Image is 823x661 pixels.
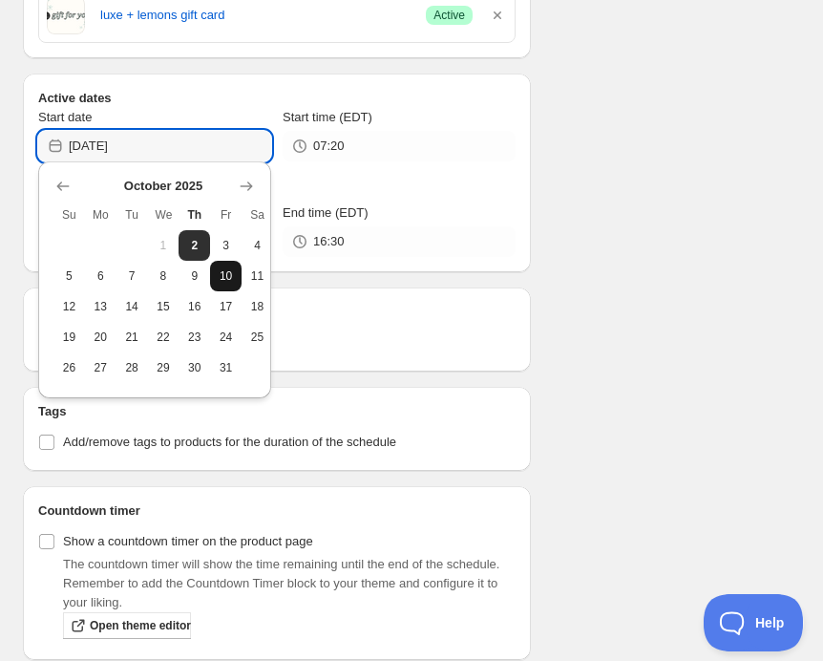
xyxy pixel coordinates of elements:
[124,360,140,375] span: 28
[210,322,242,352] button: Friday October 24 2025
[210,352,242,383] button: Friday October 31 2025
[63,435,396,449] span: Add/remove tags to products for the duration of the schedule
[85,291,116,322] button: Monday October 13 2025
[53,352,85,383] button: Sunday October 26 2025
[38,110,92,124] span: Start date
[156,299,172,314] span: 15
[116,352,148,383] button: Tuesday October 28 2025
[186,360,202,375] span: 30
[63,612,191,639] a: Open theme editor
[186,299,202,314] span: 16
[93,299,109,314] span: 13
[116,261,148,291] button: Tuesday October 7 2025
[249,207,265,223] span: Sa
[93,207,109,223] span: Mo
[179,230,210,261] button: Today Thursday October 2 2025
[242,291,273,322] button: Saturday October 18 2025
[38,89,516,108] h2: Active dates
[124,207,140,223] span: Tu
[186,207,202,223] span: Th
[218,238,234,253] span: 3
[38,402,516,421] h2: Tags
[218,330,234,345] span: 24
[179,352,210,383] button: Thursday October 30 2025
[85,200,116,230] th: Monday
[242,230,273,261] button: Saturday October 4 2025
[218,299,234,314] span: 17
[283,205,369,220] span: End time (EDT)
[85,352,116,383] button: Monday October 27 2025
[50,173,76,200] button: Show previous month, September 2025
[61,360,77,375] span: 26
[148,200,179,230] th: Wednesday
[156,238,172,253] span: 1
[38,303,516,322] h2: Repeating
[93,360,109,375] span: 27
[210,230,242,261] button: Friday October 3 2025
[53,261,85,291] button: Sunday October 5 2025
[148,261,179,291] button: Wednesday October 8 2025
[186,330,202,345] span: 23
[124,299,140,314] span: 14
[179,200,210,230] th: Thursday
[148,291,179,322] button: Wednesday October 15 2025
[242,261,273,291] button: Saturday October 11 2025
[116,200,148,230] th: Tuesday
[233,173,260,200] button: Show next month, November 2025
[53,322,85,352] button: Sunday October 19 2025
[283,110,372,124] span: Start time (EDT)
[93,268,109,284] span: 6
[704,594,804,651] iframe: Toggle Customer Support
[124,268,140,284] span: 7
[210,291,242,322] button: Friday October 17 2025
[85,261,116,291] button: Monday October 6 2025
[61,299,77,314] span: 12
[186,268,202,284] span: 9
[100,6,411,25] a: luxe + lemons gift card
[249,299,265,314] span: 18
[249,330,265,345] span: 25
[218,207,234,223] span: Fr
[53,200,85,230] th: Sunday
[63,555,516,612] p: The countdown timer will show the time remaining until the end of the schedule. Remember to add t...
[249,238,265,253] span: 4
[179,291,210,322] button: Thursday October 16 2025
[61,268,77,284] span: 5
[179,261,210,291] button: Thursday October 9 2025
[148,322,179,352] button: Wednesday October 22 2025
[218,268,234,284] span: 10
[148,352,179,383] button: Wednesday October 29 2025
[433,8,465,23] span: Active
[61,330,77,345] span: 19
[156,207,172,223] span: We
[85,322,116,352] button: Monday October 20 2025
[179,322,210,352] button: Thursday October 23 2025
[116,322,148,352] button: Tuesday October 21 2025
[148,230,179,261] button: Wednesday October 1 2025
[63,534,313,548] span: Show a countdown timer on the product page
[210,261,242,291] button: Friday October 10 2025
[156,330,172,345] span: 22
[218,360,234,375] span: 31
[38,501,516,521] h2: Countdown timer
[90,618,191,633] span: Open theme editor
[242,322,273,352] button: Saturday October 25 2025
[53,291,85,322] button: Sunday October 12 2025
[116,291,148,322] button: Tuesday October 14 2025
[156,360,172,375] span: 29
[249,268,265,284] span: 11
[61,207,77,223] span: Su
[93,330,109,345] span: 20
[242,200,273,230] th: Saturday
[210,200,242,230] th: Friday
[186,238,202,253] span: 2
[124,330,140,345] span: 21
[156,268,172,284] span: 8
